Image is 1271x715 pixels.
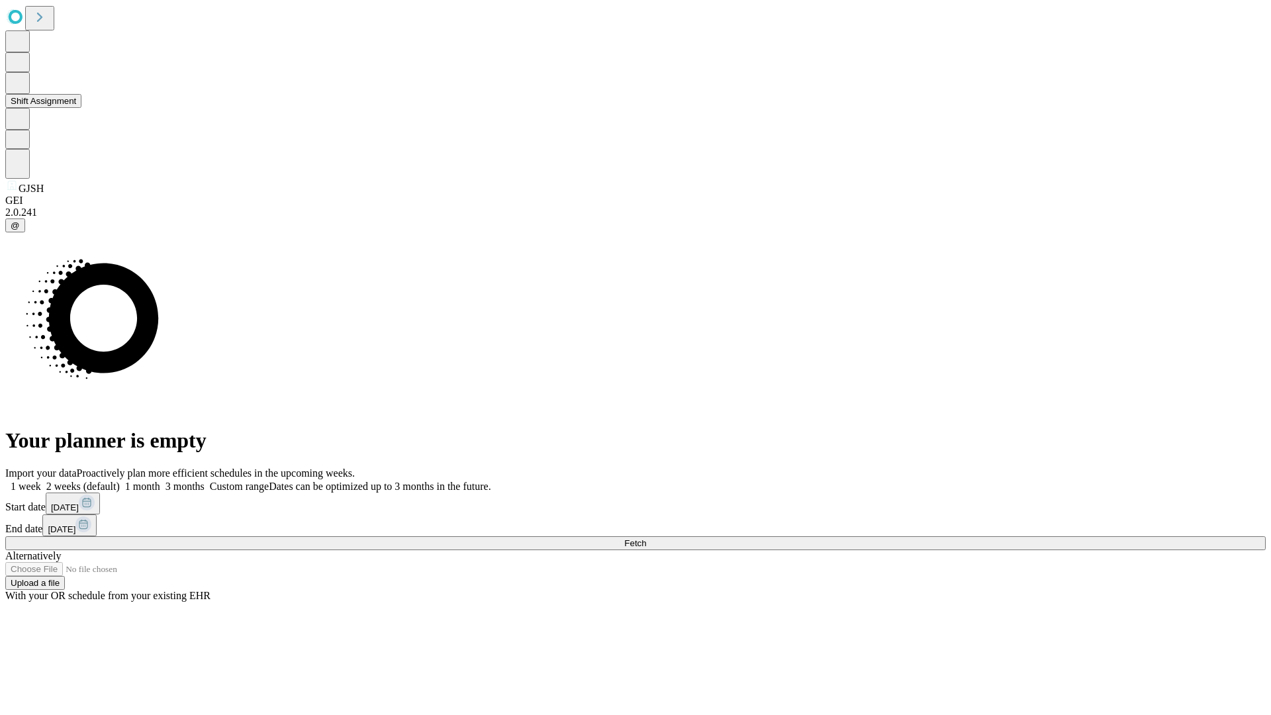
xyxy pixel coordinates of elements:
[5,493,1266,514] div: Start date
[5,576,65,590] button: Upload a file
[46,493,100,514] button: [DATE]
[210,481,269,492] span: Custom range
[5,514,1266,536] div: End date
[5,467,77,479] span: Import your data
[51,502,79,512] span: [DATE]
[46,481,120,492] span: 2 weeks (default)
[5,94,81,108] button: Shift Assignment
[5,590,211,601] span: With your OR schedule from your existing EHR
[77,467,355,479] span: Proactively plan more efficient schedules in the upcoming weeks.
[19,183,44,194] span: GJSH
[5,428,1266,453] h1: Your planner is empty
[11,481,41,492] span: 1 week
[48,524,75,534] span: [DATE]
[5,218,25,232] button: @
[165,481,205,492] span: 3 months
[5,536,1266,550] button: Fetch
[269,481,491,492] span: Dates can be optimized up to 3 months in the future.
[11,220,20,230] span: @
[624,538,646,548] span: Fetch
[5,207,1266,218] div: 2.0.241
[5,195,1266,207] div: GEI
[42,514,97,536] button: [DATE]
[125,481,160,492] span: 1 month
[5,550,61,561] span: Alternatively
